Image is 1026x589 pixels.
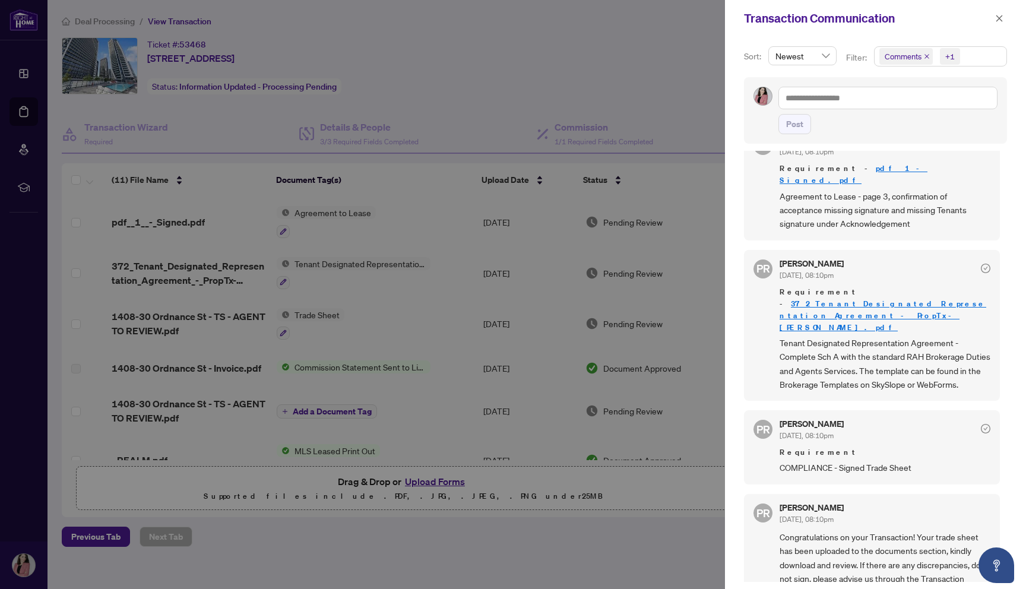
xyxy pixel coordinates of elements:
[780,420,844,428] h5: [PERSON_NAME]
[778,114,811,134] button: Post
[879,48,933,65] span: Comments
[780,446,990,458] span: Requirement
[780,271,834,280] span: [DATE], 08:10pm
[780,163,990,186] span: Requirement -
[756,421,770,438] span: PR
[744,50,764,63] p: Sort:
[780,286,990,334] span: Requirement -
[780,189,990,231] span: Agreement to Lease - page 3, confirmation of acceptance missing signature and missing Tenants sig...
[945,50,955,62] div: +1
[780,515,834,524] span: [DATE], 08:10pm
[775,47,829,65] span: Newest
[780,431,834,440] span: [DATE], 08:10pm
[756,260,770,277] span: PR
[978,547,1014,583] button: Open asap
[744,9,992,27] div: Transaction Communication
[846,51,869,64] p: Filter:
[780,299,986,332] a: 372_Tenant_Designated_Representation_Agreement_-_PropTx-[PERSON_NAME].pdf
[780,461,990,474] span: COMPLIANCE - Signed Trade Sheet
[780,503,844,512] h5: [PERSON_NAME]
[756,505,770,521] span: PR
[981,264,990,273] span: check-circle
[924,53,930,59] span: close
[981,424,990,433] span: check-circle
[885,50,921,62] span: Comments
[780,336,990,392] span: Tenant Designated Representation Agreement - Complete Sch A with the standard RAH Brokerage Dutie...
[780,147,834,156] span: [DATE], 08:10pm
[780,259,844,268] h5: [PERSON_NAME]
[995,14,1003,23] span: close
[754,87,772,105] img: Profile Icon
